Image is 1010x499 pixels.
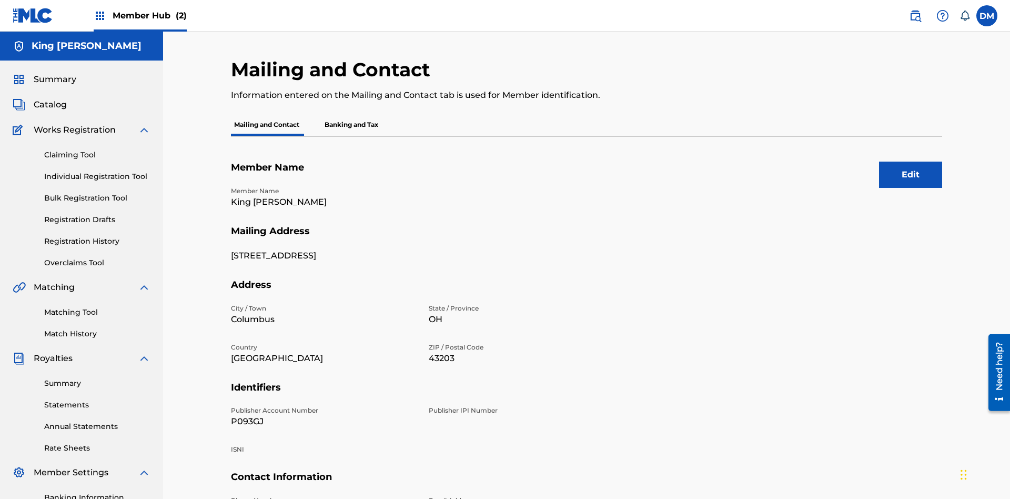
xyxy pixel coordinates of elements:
span: (2) [176,11,187,21]
a: Public Search [905,5,926,26]
a: Registration Drafts [44,214,150,225]
a: Matching Tool [44,307,150,318]
img: MLC Logo [13,8,53,23]
img: Accounts [13,40,25,53]
p: ISNI [231,445,416,454]
a: Rate Sheets [44,443,150,454]
a: Match History [44,328,150,340]
img: expand [138,352,150,365]
h5: Mailing Address [231,225,942,250]
p: ZIP / Postal Code [429,343,614,352]
img: expand [138,281,150,294]
iframe: Chat Widget [957,448,1010,499]
h5: Member Name [231,162,942,186]
a: Statements [44,400,150,411]
p: King [PERSON_NAME] [231,196,416,208]
a: Claiming Tool [44,149,150,161]
a: Overclaims Tool [44,257,150,268]
h5: King McTesterson [32,40,142,52]
p: Member Name [231,186,416,196]
a: Individual Registration Tool [44,171,150,182]
a: Registration History [44,236,150,247]
div: Drag [961,459,967,491]
img: Works Registration [13,124,26,136]
div: User Menu [976,5,997,26]
img: Top Rightsholders [94,9,106,22]
img: Member Settings [13,466,25,479]
p: State / Province [429,304,614,313]
span: Works Registration [34,124,116,136]
p: City / Town [231,304,416,313]
img: Royalties [13,352,25,365]
span: Royalties [34,352,73,365]
p: Information entered on the Mailing and Contact tab is used for Member identification. [231,89,779,102]
img: Matching [13,281,26,294]
h5: Address [231,279,942,304]
span: Catalog [34,98,67,111]
img: expand [138,466,150,479]
span: Matching [34,281,75,294]
p: Banking and Tax [321,114,381,136]
div: Help [932,5,953,26]
span: Member Settings [34,466,108,479]
img: help [936,9,949,22]
img: expand [138,124,150,136]
button: Edit [879,162,942,188]
p: [STREET_ADDRESS] [231,249,416,262]
p: [GEOGRAPHIC_DATA] [231,352,416,365]
p: P093GJ [231,415,416,428]
a: Bulk Registration Tool [44,193,150,204]
div: Notifications [959,11,970,21]
a: CatalogCatalog [13,98,67,111]
p: Columbus [231,313,416,326]
h5: Identifiers [231,382,942,406]
p: OH [429,313,614,326]
p: Publisher IPI Number [429,406,614,415]
a: Annual Statements [44,421,150,432]
p: Mailing and Contact [231,114,302,136]
h2: Mailing and Contact [231,58,436,82]
a: SummarySummary [13,73,76,86]
img: Summary [13,73,25,86]
span: Summary [34,73,76,86]
p: Publisher Account Number [231,406,416,415]
p: Country [231,343,416,352]
img: search [909,9,922,22]
a: Summary [44,378,150,389]
img: Catalog [13,98,25,111]
h5: Contact Information [231,471,942,496]
p: 43203 [429,352,614,365]
span: Member Hub [113,9,187,22]
iframe: Resource Center [981,330,1010,416]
